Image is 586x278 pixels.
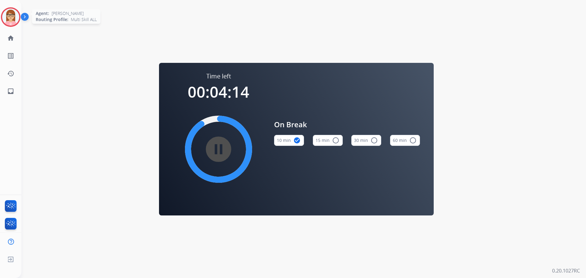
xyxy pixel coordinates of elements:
span: Multi Skill ALL [71,16,97,23]
p: 0.20.1027RC [552,267,580,274]
span: [PERSON_NAME] [52,10,84,16]
mat-icon: radio_button_unchecked [332,137,339,144]
mat-icon: check_circle [293,137,301,144]
span: Agent: [36,10,49,16]
mat-icon: list_alt [7,52,14,60]
img: avatar [2,9,19,26]
mat-icon: radio_button_unchecked [371,137,378,144]
button: 10 min [274,135,304,146]
button: 15 min [313,135,343,146]
mat-icon: home [7,34,14,42]
span: On Break [274,119,420,130]
mat-icon: pause_circle_filled [215,146,222,153]
button: 30 min [351,135,381,146]
mat-icon: inbox [7,88,14,95]
button: 60 min [390,135,420,146]
mat-icon: radio_button_unchecked [409,137,417,144]
span: Time left [206,72,231,81]
mat-icon: history [7,70,14,77]
span: 00:04:14 [188,81,249,102]
span: Routing Profile: [36,16,68,23]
